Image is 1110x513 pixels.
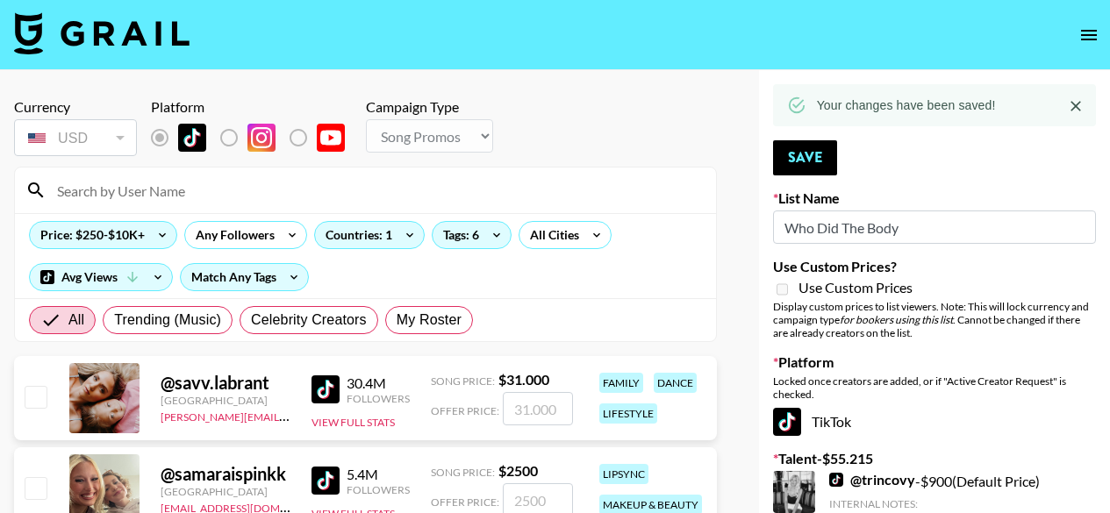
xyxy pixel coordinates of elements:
[347,483,410,496] div: Followers
[433,222,511,248] div: Tags: 6
[347,392,410,405] div: Followers
[773,408,801,436] img: TikTok
[47,176,705,204] input: Search by User Name
[498,462,538,479] strong: $ 2500
[599,403,657,424] div: lifestyle
[498,371,549,388] strong: $ 31.000
[151,98,359,116] div: Platform
[599,464,648,484] div: lipsync
[312,467,340,495] img: TikTok
[161,407,420,424] a: [PERSON_NAME][EMAIL_ADDRESS][DOMAIN_NAME]
[161,372,290,394] div: @ savv.labrant
[1063,93,1089,119] button: Close
[817,89,996,121] div: Your changes have been saved!
[151,119,359,156] div: List locked to TikTok.
[14,98,137,116] div: Currency
[18,123,133,153] div: USD
[181,264,308,290] div: Match Any Tags
[798,279,913,296] span: Use Custom Prices
[431,495,499,509] span: Offer Price:
[654,373,697,393] div: dance
[431,466,495,479] span: Song Price:
[161,485,290,498] div: [GEOGRAPHIC_DATA]
[773,408,1096,436] div: TikTok
[397,310,462,331] span: My Roster
[68,310,84,331] span: All
[347,374,410,392] div: 30.4M
[773,450,1096,467] label: Talent - $ 55.215
[431,404,499,417] span: Offer Price:
[431,374,495,388] span: Song Price:
[829,473,843,487] img: TikTok
[178,124,206,152] img: TikTok
[773,189,1096,207] label: List Name
[773,140,837,175] button: Save
[161,394,290,407] div: [GEOGRAPHIC_DATA]
[519,222,583,248] div: All Cities
[161,463,290,485] div: @ samaraispinkk
[347,466,410,483] div: 5.4M
[312,375,340,403] img: TikTok
[773,353,1096,371] label: Platform
[366,98,493,116] div: Campaign Type
[840,313,953,326] em: for bookers using this list
[251,310,367,331] span: Celebrity Creators
[30,264,172,290] div: Avg Views
[247,124,276,152] img: Instagram
[503,392,573,425] input: 31.000
[773,300,1096,339] div: Display custom prices to list viewers. Note: This will lock currency and campaign type . Cannot b...
[14,12,190,54] img: Grail Talent
[829,497,1092,510] div: Internal Notes:
[185,222,278,248] div: Any Followers
[829,471,915,488] a: @trincovy
[114,310,221,331] span: Trending (Music)
[30,222,176,248] div: Price: $250-$10K+
[312,416,395,429] button: View Full Stats
[317,124,345,152] img: YouTube
[1071,18,1106,53] button: open drawer
[315,222,424,248] div: Countries: 1
[773,258,1096,275] label: Use Custom Prices?
[773,374,1096,401] div: Locked once creators are added, or if "Active Creator Request" is checked.
[14,116,137,160] div: Remove selected talent to change your currency
[599,373,643,393] div: family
